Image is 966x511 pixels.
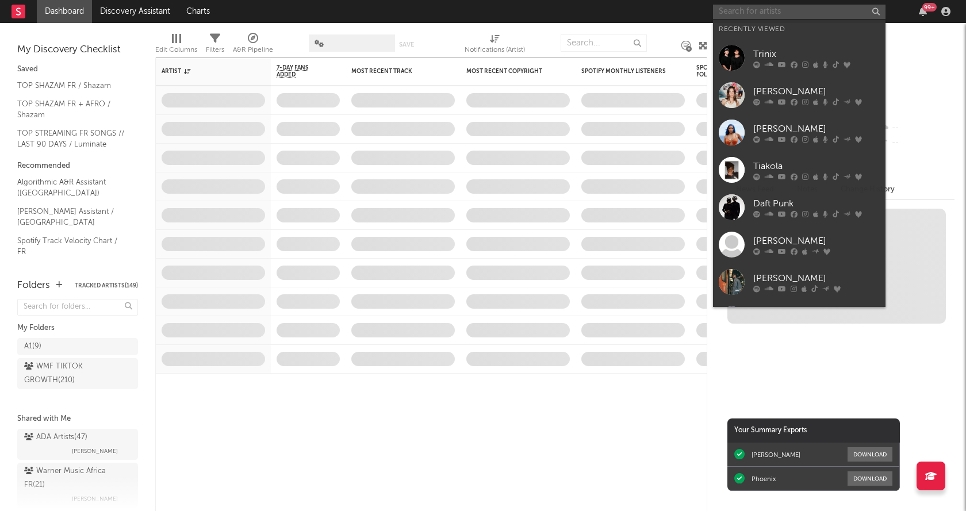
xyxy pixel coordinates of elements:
[233,29,273,62] div: A&R Pipeline
[17,98,126,121] a: TOP SHAZAM FR + AFRO / Shazam
[465,43,525,57] div: Notifications (Artist)
[72,492,118,506] span: [PERSON_NAME]
[17,127,126,151] a: TOP STREAMING FR SONGS // LAST 90 DAYS / Luminate
[465,29,525,62] div: Notifications (Artist)
[713,226,885,263] a: [PERSON_NAME]
[17,321,138,335] div: My Folders
[399,41,414,48] button: Save
[713,189,885,226] a: Daft Punk
[753,234,880,248] div: [PERSON_NAME]
[17,429,138,460] a: ADA Artists(47)[PERSON_NAME]
[713,151,885,189] a: Tiakola
[878,121,954,136] div: --
[206,43,224,57] div: Filters
[753,84,880,98] div: [PERSON_NAME]
[17,176,126,199] a: Algorithmic A&R Assistant ([GEOGRAPHIC_DATA])
[581,68,668,75] div: Spotify Monthly Listeners
[719,22,880,36] div: Recently Viewed
[17,463,138,508] a: Warner Music Africa FR(21)[PERSON_NAME]
[17,63,138,76] div: Saved
[713,301,885,338] a: Adriatique
[753,159,880,173] div: Tiakola
[24,431,87,444] div: ADA Artists ( 47 )
[17,358,138,389] a: WMF TIKTOK GROWTH(210)
[206,29,224,62] div: Filters
[696,64,737,78] div: Spotify Followers
[17,79,126,92] a: TOP SHAZAM FR / Shazam
[233,43,273,57] div: A&R Pipeline
[162,68,248,75] div: Artist
[753,122,880,136] div: [PERSON_NAME]
[753,197,880,210] div: Daft Punk
[17,412,138,426] div: Shared with Me
[752,475,776,483] div: Phoenix
[17,159,138,173] div: Recommended
[17,338,138,355] a: A1(9)
[17,205,126,229] a: [PERSON_NAME] Assistant / [GEOGRAPHIC_DATA]
[753,271,880,285] div: [PERSON_NAME]
[17,279,50,293] div: Folders
[561,34,647,52] input: Search...
[848,447,892,462] button: Download
[752,451,800,459] div: [PERSON_NAME]
[848,471,892,486] button: Download
[155,43,197,57] div: Edit Columns
[17,43,138,57] div: My Discovery Checklist
[878,136,954,151] div: --
[713,114,885,151] a: [PERSON_NAME]
[72,444,118,458] span: [PERSON_NAME]
[919,7,927,16] button: 99+
[713,263,885,301] a: [PERSON_NAME]
[17,235,126,258] a: Spotify Track Velocity Chart / FR
[713,5,885,19] input: Search for artists
[24,464,128,492] div: Warner Music Africa FR ( 21 )
[727,418,900,443] div: Your Summary Exports
[713,39,885,76] a: Trinix
[24,340,41,354] div: A1 ( 9 )
[155,29,197,62] div: Edit Columns
[713,76,885,114] a: [PERSON_NAME]
[17,299,138,316] input: Search for folders...
[922,3,937,11] div: 99 +
[466,68,553,75] div: Most Recent Copyright
[277,64,323,78] span: 7-Day Fans Added
[75,283,138,289] button: Tracked Artists(149)
[24,360,105,387] div: WMF TIKTOK GROWTH ( 210 )
[351,68,438,75] div: Most Recent Track
[753,47,880,61] div: Trinix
